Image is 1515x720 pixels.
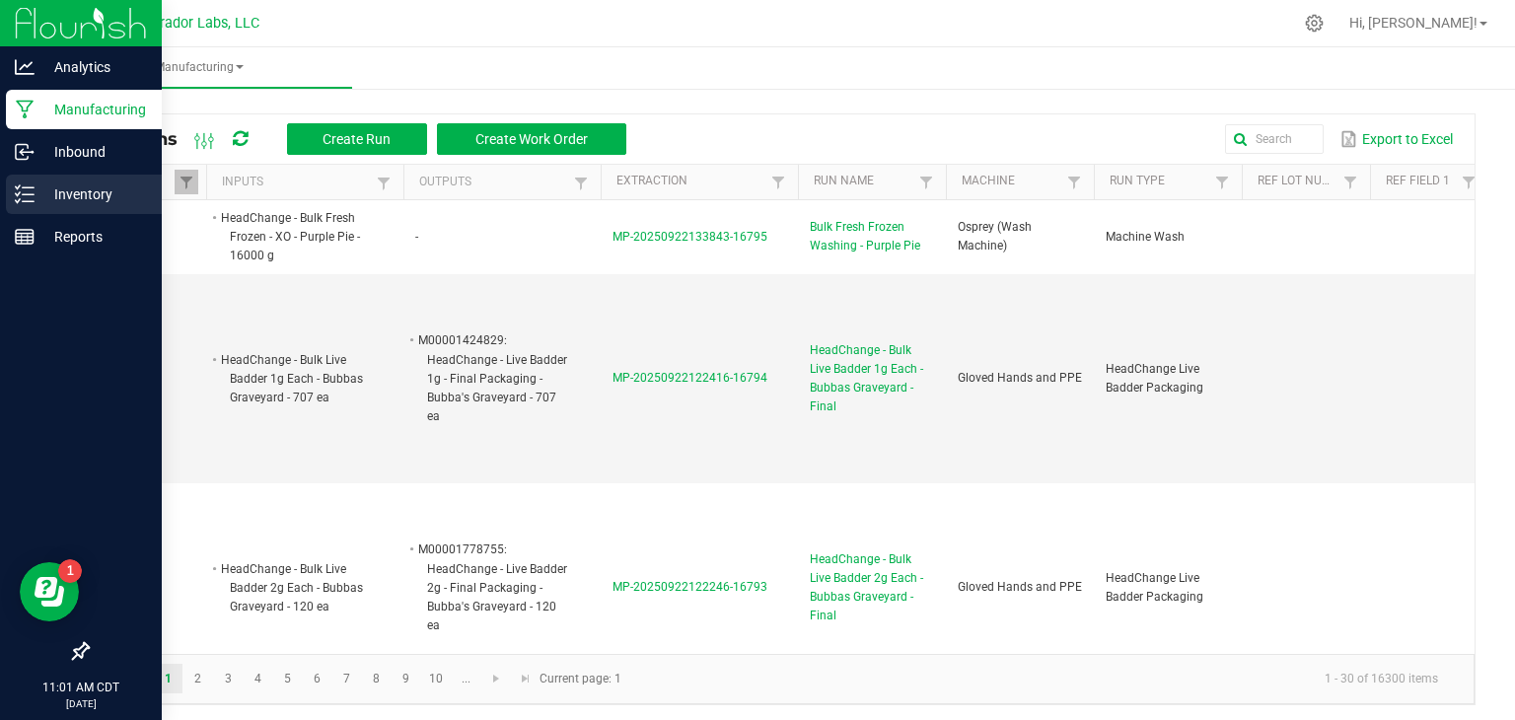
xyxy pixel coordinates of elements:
[1349,15,1478,31] span: Hi, [PERSON_NAME]!
[9,696,153,711] p: [DATE]
[35,182,153,206] p: Inventory
[35,55,153,79] p: Analytics
[273,664,302,693] a: Page 5
[814,174,913,189] a: Run NameSortable
[20,562,79,621] iframe: Resource center
[88,654,1475,704] kendo-pager: Current page: 1
[1062,170,1086,194] a: Filter
[958,220,1032,252] span: Osprey (Wash Machine)
[1106,230,1185,244] span: Machine Wash
[15,57,35,77] inline-svg: Analytics
[422,664,451,693] a: Page 10
[362,664,391,693] a: Page 8
[613,371,767,385] span: MP-20250922122416-16794
[511,664,540,693] a: Go to the last page
[392,664,420,693] a: Page 9
[1338,170,1362,194] a: Filter
[613,230,767,244] span: MP-20250922133843-16795
[15,184,35,204] inline-svg: Inventory
[35,225,153,249] p: Reports
[244,664,272,693] a: Page 4
[47,47,352,89] a: Manufacturing
[569,171,593,195] a: Filter
[206,165,403,200] th: Inputs
[488,671,504,686] span: Go to the next page
[810,218,934,255] span: Bulk Fresh Frozen Washing - Purple Pie
[766,170,790,194] a: Filter
[914,170,938,194] a: Filter
[332,664,361,693] a: Page 7
[475,131,588,147] span: Create Work Order
[218,208,374,266] li: HeadChange - Bulk Fresh Frozen - XO - Purple Pie - 16000 g
[452,664,480,693] a: Page 11
[218,350,374,408] li: HeadChange - Bulk Live Badder 1g Each - Bubbas Graveyard - 707 ea
[35,98,153,121] p: Manufacturing
[372,171,396,195] a: Filter
[1225,124,1324,154] input: Search
[810,341,934,417] span: HeadChange - Bulk Live Badder 1g Each - Bubbas Graveyard - Final
[47,59,352,76] span: Manufacturing
[518,671,534,686] span: Go to the last page
[1258,174,1337,189] a: Ref Lot NumberSortable
[1106,571,1203,604] span: HeadChange Live Badder Packaging
[810,550,934,626] span: HeadChange - Bulk Live Badder 2g Each - Bubbas Graveyard - Final
[482,664,511,693] a: Go to the next page
[9,679,153,696] p: 11:01 AM CDT
[403,165,601,200] th: Outputs
[962,174,1061,189] a: MachineSortable
[15,142,35,162] inline-svg: Inbound
[1110,174,1209,189] a: Run TypeSortable
[958,580,1082,594] span: Gloved Hands and PPE
[1302,14,1327,33] div: Manage settings
[218,559,374,617] li: HeadChange - Bulk Live Badder 2g Each - Bubbas Graveyard - 120 ea
[437,123,626,155] button: Create Work Order
[415,330,571,426] li: M00001424829: HeadChange - Live Badder 1g - Final Packaging - Bubba's Graveyard - 707 ea
[35,140,153,164] p: Inbound
[613,580,767,594] span: MP-20250922122246-16793
[403,200,601,275] td: -
[323,131,391,147] span: Create Run
[183,664,212,693] a: Page 2
[143,15,259,32] span: Curador Labs, LLC
[15,100,35,119] inline-svg: Manufacturing
[214,664,243,693] a: Page 3
[1386,174,1456,189] a: Ref Field 1Sortable
[58,559,82,583] iframe: Resource center unread badge
[303,664,331,693] a: Page 6
[415,540,571,635] li: M00001778755: HeadChange - Live Badder 2g - Final Packaging - Bubba's Graveyard - 120 ea
[633,663,1454,695] kendo-pager-info: 1 - 30 of 16300 items
[154,664,182,693] a: Page 1
[1335,122,1458,156] button: Export to Excel
[175,170,198,194] a: Filter
[1210,170,1234,194] a: Filter
[1106,362,1203,395] span: HeadChange Live Badder Packaging
[1457,170,1480,194] a: Filter
[958,371,1082,385] span: Gloved Hands and PPE
[616,174,765,189] a: ExtractionSortable
[15,227,35,247] inline-svg: Reports
[287,123,427,155] button: Create Run
[103,122,641,156] div: All Runs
